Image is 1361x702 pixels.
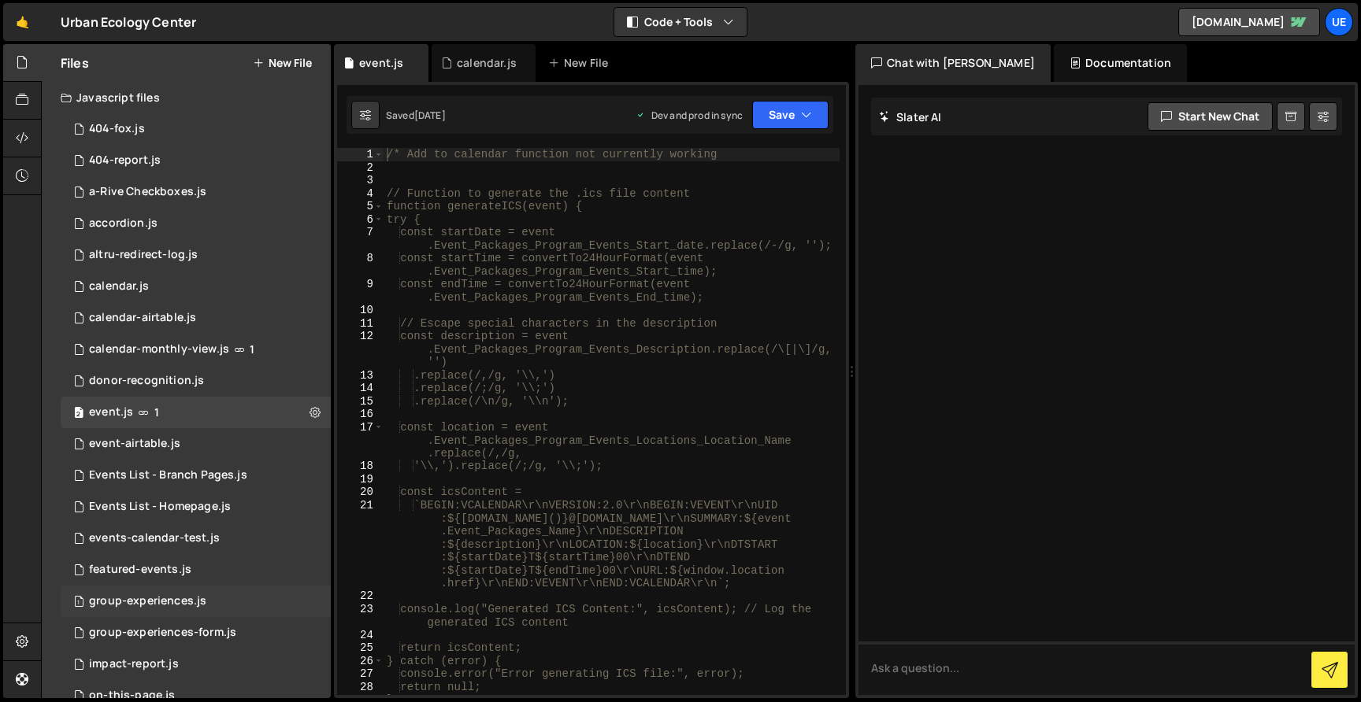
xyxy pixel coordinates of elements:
div: calendar-airtable.js [89,311,196,325]
div: Saved [386,109,446,122]
div: 8 [337,252,384,278]
div: 11 [337,317,384,331]
span: 2 [74,408,83,420]
div: donor-recognition.js [89,374,204,388]
button: Save [752,101,829,129]
div: 19 [337,473,384,486]
div: 12 [337,330,384,369]
div: featured-events.js [89,563,191,577]
div: calendar.js [457,55,517,71]
div: 13 [337,369,384,382]
div: 1751/5267.js [61,491,331,523]
div: Documentation [1054,44,1187,82]
div: 23 [337,603,384,629]
div: 5 [337,200,384,213]
div: accordion.js [89,216,158,231]
div: a-Rive Checkboxes.js [89,185,206,199]
div: 1751/27008.js [61,208,331,239]
div: 404-report.js [89,153,161,168]
div: 1751/3012.js [61,397,331,428]
div: 15 [337,395,384,408]
button: Code + Tools [614,8,747,36]
div: 16 [337,408,384,421]
div: 25 [337,641,384,655]
div: 1751/6101.js [61,428,331,460]
div: 1751/8305.js [61,239,331,271]
h2: Slater AI [879,109,942,124]
div: 1751/31264.js [61,176,331,208]
div: 28 [337,681,384,694]
div: 1751/6069.js [61,365,331,397]
div: 1751/27807.js [61,648,331,680]
div: 24 [337,629,384,642]
div: 20 [337,486,384,499]
div: 2 [337,161,384,175]
button: Start new chat [1148,102,1273,131]
div: Javascript files [42,82,331,113]
div: Events List - Homepage.js [89,500,231,514]
div: event.js [359,55,403,71]
div: 1751/4060.js [61,271,331,302]
button: New File [253,57,312,69]
div: 404-fox.js [89,122,145,136]
div: 22 [337,589,384,603]
div: 1751/4796.js [61,460,331,491]
div: Dev and prod in sync [636,109,743,122]
span: 1 [250,343,254,356]
div: impact-report.js [89,657,179,671]
div: 1751/2964.js [61,523,331,554]
div: 26 [337,655,384,668]
div: 7 [337,226,384,252]
div: 1751/6099.js [61,302,331,334]
div: group-experiences-form.js [89,626,236,640]
div: 4 [337,187,384,201]
div: events-calendar-test.js [89,531,220,545]
a: [DOMAIN_NAME] [1178,8,1320,36]
div: 17 [337,421,384,460]
div: 1751/10678.js [61,334,331,365]
a: UE [1325,8,1353,36]
div: 10 [337,304,384,317]
div: 21 [337,499,384,590]
span: 1 [74,597,83,609]
div: Urban Ecology Center [61,13,196,31]
div: group-experiences.js [89,594,206,608]
div: event.js [89,405,133,419]
div: 1751/30613.js [61,586,331,617]
div: 27 [337,667,384,681]
span: 1 [154,406,159,419]
div: 1751/7155.js [61,113,331,145]
div: Events List - Branch Pages.js [89,468,247,482]
div: 1 [337,148,384,161]
div: Chat with [PERSON_NAME] [855,44,1051,82]
div: 9 [337,278,384,304]
div: 6 [337,213,384,227]
div: event-airtable.js [89,437,180,451]
div: 18 [337,460,384,473]
div: 1751/30968.js [61,617,331,648]
div: altru-redirect-log.js [89,248,198,262]
a: 🤙 [3,3,42,41]
h2: Files [61,54,89,72]
div: New File [548,55,614,71]
div: 1751/7248.js [61,145,331,176]
div: calendar-monthly-view.js [89,342,229,357]
div: 1751/11146.js [61,554,331,586]
div: calendar.js [89,279,149,294]
div: 14 [337,382,384,395]
div: 3 [337,174,384,187]
div: [DATE] [414,109,446,122]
